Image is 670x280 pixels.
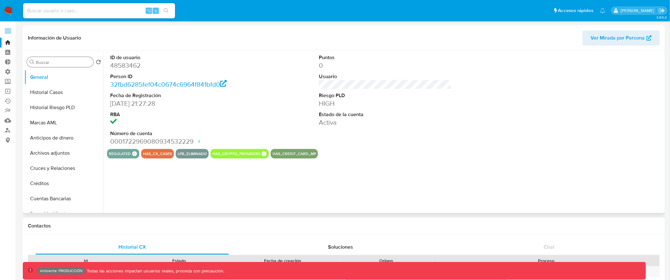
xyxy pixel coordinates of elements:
[558,7,594,14] span: Accesos rápidos
[24,176,104,191] button: Créditos
[24,146,104,161] button: Archivos adjuntos
[319,99,452,108] dd: HIGH
[319,54,452,61] dt: Puntos
[110,92,243,99] dt: Fecha de Registración
[110,137,243,146] dd: 0001722969080934532229
[24,130,104,146] button: Anticipos de dinero
[28,35,81,41] h1: Información de Usuario
[110,111,243,118] dt: RBA
[437,258,655,264] div: Proceso
[319,73,452,80] dt: Usuario
[110,80,227,89] a: 32fbd6285fef04c0674c6964f841bfd0
[24,206,104,221] button: Datos Modificados
[328,243,353,251] span: Soluciones
[110,54,243,61] dt: ID de usuario
[24,115,104,130] button: Marcas AML
[621,8,656,14] p: diego.assum@mercadolibre.com
[659,7,665,14] a: Salir
[110,73,243,80] dt: Person ID
[40,270,83,272] p: Ambiente: PRODUCCIÓN
[28,223,660,229] h1: Contactos
[137,258,221,264] div: Estado
[85,268,224,274] p: Todas las acciones impactan usuarios reales, proceda con precaución.
[109,152,131,155] button: regulated
[319,111,452,118] dt: Estado de la cuenta
[110,130,243,137] dt: Número de cuenta
[24,85,104,100] button: Historial Casos
[44,258,128,264] div: Id
[29,59,35,65] button: Buscar
[544,243,555,251] span: Chat
[583,30,660,46] button: Ver Mirada por Persona
[212,152,260,155] button: has_crypto_providers
[24,191,104,206] button: Cuentas Bancarias
[319,92,452,99] dt: Riesgo PLD
[600,8,605,13] a: Notificaciones
[319,118,452,127] dd: Activa
[591,30,645,46] span: Ver Mirada por Persona
[96,59,101,66] button: Volver al orden por defecto
[160,6,173,15] button: search-icon
[24,100,104,115] button: Historial Riesgo PLD
[155,8,157,14] span: s
[110,99,243,108] dd: [DATE] 21:27:28
[143,152,172,155] button: has_cx_cases
[23,7,175,15] input: Buscar usuario o caso...
[344,258,428,264] div: Origen
[178,152,207,155] button: lpb_eliminado
[24,161,104,176] button: Cruces y Relaciones
[146,8,151,14] span: ⌥
[319,61,452,70] dd: 0
[110,61,243,70] dd: 48583462
[230,258,335,264] div: Fecha de creación
[36,59,91,65] input: Buscar
[273,152,316,155] button: has_credit_card_mp
[24,70,104,85] button: General
[118,243,146,251] span: Historial CX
